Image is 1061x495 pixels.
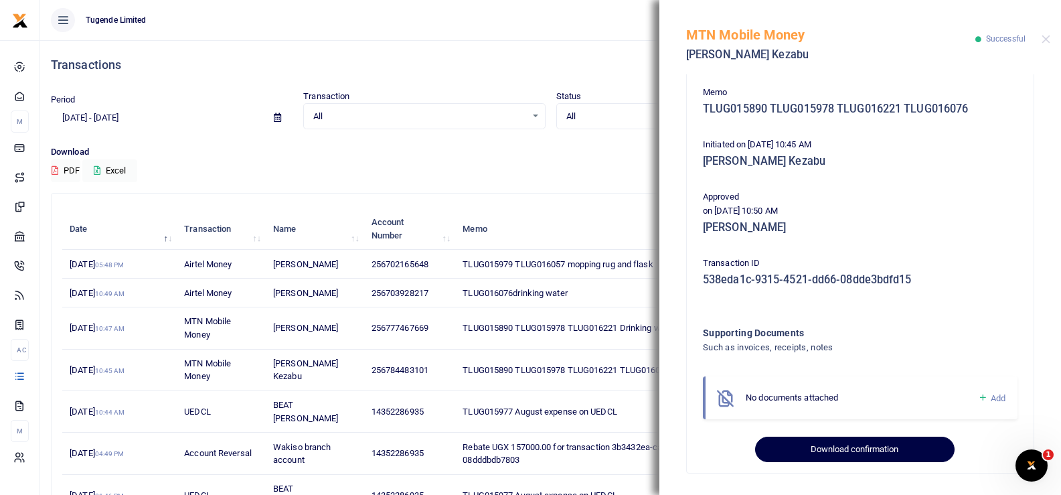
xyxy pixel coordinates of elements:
[51,107,263,129] input: select period
[273,323,338,333] span: [PERSON_NAME]
[273,442,331,466] span: Wakiso branch account
[95,290,125,297] small: 10:49 AM
[70,323,125,333] span: [DATE]
[755,437,954,462] button: Download confirmation
[11,420,29,442] li: M
[11,111,29,133] li: M
[62,208,177,250] th: Date: activate to sort column descending
[51,145,1050,159] p: Download
[372,407,424,417] span: 14352286935
[273,400,338,423] span: BEAT [PERSON_NAME]
[70,288,125,298] span: [DATE]
[184,259,232,269] span: Airtel Money
[303,90,349,103] label: Transaction
[703,221,1017,234] h5: [PERSON_NAME]
[1015,449,1048,482] iframe: Intercom live chat
[12,15,28,25] a: logo-small logo-large logo-large
[82,159,137,182] button: Excel
[372,323,428,333] span: 256777467669
[463,323,675,333] span: TLUG015890 TLUG015978 TLUG016221 Drinking water
[372,365,428,375] span: 256784483101
[95,409,125,416] small: 10:44 AM
[313,110,525,123] span: All
[184,358,231,382] span: MTN Mobile Money
[95,450,125,457] small: 04:49 PM
[1043,449,1054,460] span: 1
[686,48,975,62] h5: [PERSON_NAME] Kezabu
[566,110,779,123] span: All
[463,407,617,417] span: TLUG015977 August expense on UEDCL
[70,365,125,375] span: [DATE]
[703,340,963,355] h4: Such as invoices, receipts, notes
[12,13,28,29] img: logo-small
[273,259,338,269] span: [PERSON_NAME]
[273,358,338,382] span: [PERSON_NAME] Kezabu
[372,259,428,269] span: 256702165648
[177,208,266,250] th: Transaction: activate to sort column ascending
[273,288,338,298] span: [PERSON_NAME]
[463,288,567,298] span: TLUG016076drinking water
[703,257,1017,271] p: Transaction ID
[703,190,1017,204] p: Approved
[184,407,211,417] span: UEDCL
[372,288,428,298] span: 256703928217
[266,208,364,250] th: Name: activate to sort column ascending
[703,155,1017,168] h5: [PERSON_NAME] Kezabu
[80,14,152,26] span: Tugende Limited
[978,391,1005,406] a: Add
[70,448,124,458] span: [DATE]
[70,407,125,417] span: [DATE]
[95,367,125,374] small: 10:45 AM
[95,325,125,332] small: 10:47 AM
[184,448,252,458] span: Account Reversal
[703,326,963,340] h4: Supporting Documents
[51,93,76,107] label: Period
[991,393,1005,403] span: Add
[372,448,424,458] span: 14352286935
[70,259,124,269] span: [DATE]
[184,316,231,340] span: MTN Mobile Money
[463,259,653,269] span: TLUG015979 TLUG016057 mopping rug and flask
[95,261,125,269] small: 05:48 PM
[703,138,1017,152] p: Initiated on [DATE] 10:45 AM
[703,204,1017,218] p: on [DATE] 10:50 AM
[556,90,582,103] label: Status
[703,86,1017,100] p: Memo
[463,442,718,466] span: Rebate UGX 157000.00 for transaction 3b3432ea-ca7a-47d4-01a1-08dddbdb7803
[1042,35,1050,44] button: Close
[51,58,1050,72] h4: Transactions
[184,288,232,298] span: Airtel Money
[686,27,975,43] h5: MTN Mobile Money
[463,365,669,375] span: TLUG015890 TLUG015978 TLUG016221 TLUG016076
[746,393,838,403] span: No documents attached
[51,159,80,182] button: PDF
[11,339,29,361] li: Ac
[455,208,747,250] th: Memo: activate to sort column ascending
[703,273,1017,287] h5: 538eda1c-9315-4521-dd66-08dde3bdfd15
[986,34,1026,44] span: Successful
[703,102,1017,116] h5: TLUG015890 TLUG015978 TLUG016221 TLUG016076
[364,208,456,250] th: Account Number: activate to sort column ascending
